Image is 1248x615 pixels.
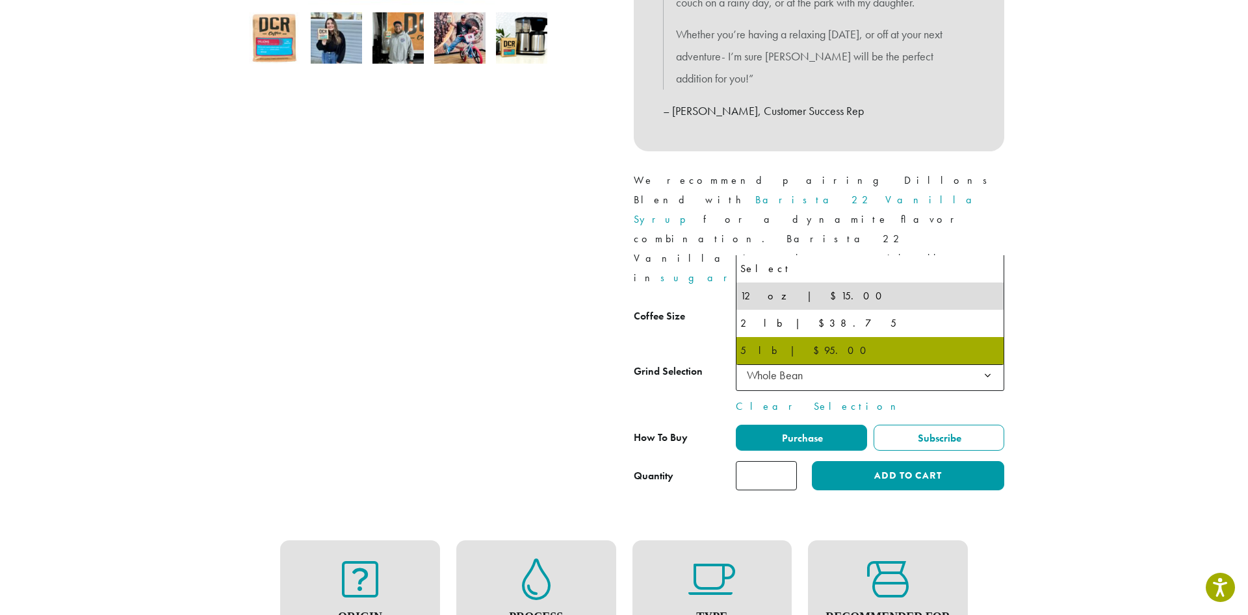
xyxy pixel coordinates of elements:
[740,314,1000,333] div: 2 lb | $38.75
[660,271,809,284] a: sugar-free
[780,431,823,445] span: Purchase
[812,461,1004,490] button: Add to cart
[249,12,300,64] img: Dillons
[747,368,803,383] span: Whole Bean
[634,307,736,326] label: Coffee Size
[742,362,816,388] span: Whole Bean
[663,100,975,122] p: – [PERSON_NAME], Customer Success Rep
[736,461,797,490] input: Product quantity
[676,23,962,89] p: Whether you’re having a relaxing [DATE], or off at your next adventure- I’m sure [PERSON_NAME] wi...
[311,12,362,64] img: Dillons - Image 2
[740,341,1000,360] div: 5 lb | $95.00
[736,359,1004,391] span: Whole Bean
[736,399,1004,414] a: Clear Selection
[434,12,486,64] img: David Morris picks Dillons for 2021
[496,12,547,64] img: Dillons - Image 5
[740,286,1000,306] div: 12 oz | $15.00
[736,255,1004,282] li: Select
[634,171,1004,288] p: We recommend pairing Dillons Blend with for a dynamite flavor combination. Barista 22 Vanilla is ...
[916,431,961,445] span: Subscribe
[634,193,982,226] a: Barista 22 Vanilla Syrup
[634,468,673,484] div: Quantity
[634,431,688,444] span: How To Buy
[372,12,424,64] img: Dillons - Image 3
[634,362,736,381] label: Grind Selection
